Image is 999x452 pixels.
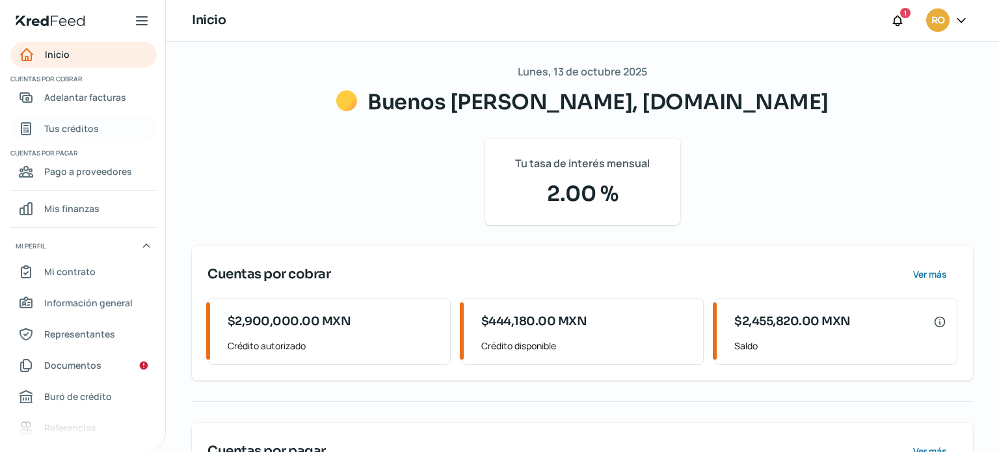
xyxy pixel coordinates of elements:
span: Adelantar facturas [44,89,126,105]
span: Cuentas por cobrar [207,265,330,284]
span: Buró de crédito [44,388,112,405]
span: Referencias [44,419,96,436]
span: Lunes, 13 de octubre 2025 [518,62,647,81]
span: Mi perfil [16,240,46,252]
span: $2,455,820.00 MXN [734,313,851,330]
span: $2,900,000.00 MXN [228,313,351,330]
a: Mis finanzas [10,196,157,222]
span: RO [931,13,944,29]
h1: Inicio [192,11,226,30]
span: Crédito autorizado [228,338,440,354]
button: Ver más [902,261,957,287]
a: Tus créditos [10,116,157,142]
a: Inicio [10,42,157,68]
span: Mi contrato [44,263,96,280]
span: Tu tasa de interés mensual [515,154,650,173]
a: Documentos [10,352,157,379]
span: Ver más [913,270,947,279]
img: Saludos [336,90,357,111]
a: Referencias [10,415,157,441]
span: 2.00 % [501,178,665,209]
span: Saldo [734,338,946,354]
span: Crédito disponible [481,338,693,354]
span: Información general [44,295,133,311]
span: Cuentas por pagar [10,147,155,159]
span: Inicio [45,46,70,62]
span: Representantes [44,326,115,342]
a: Pago a proveedores [10,159,157,185]
span: Mis finanzas [44,200,100,217]
span: Buenos [PERSON_NAME], [DOMAIN_NAME] [367,89,829,115]
span: Documentos [44,357,101,373]
span: 1 [904,7,907,19]
a: Información general [10,290,157,316]
span: Tus créditos [44,120,99,137]
span: $444,180.00 MXN [481,313,587,330]
a: Mi contrato [10,259,157,285]
span: Cuentas por cobrar [10,73,155,85]
span: Pago a proveedores [44,163,132,179]
a: Buró de crédito [10,384,157,410]
a: Representantes [10,321,157,347]
a: Adelantar facturas [10,85,157,111]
